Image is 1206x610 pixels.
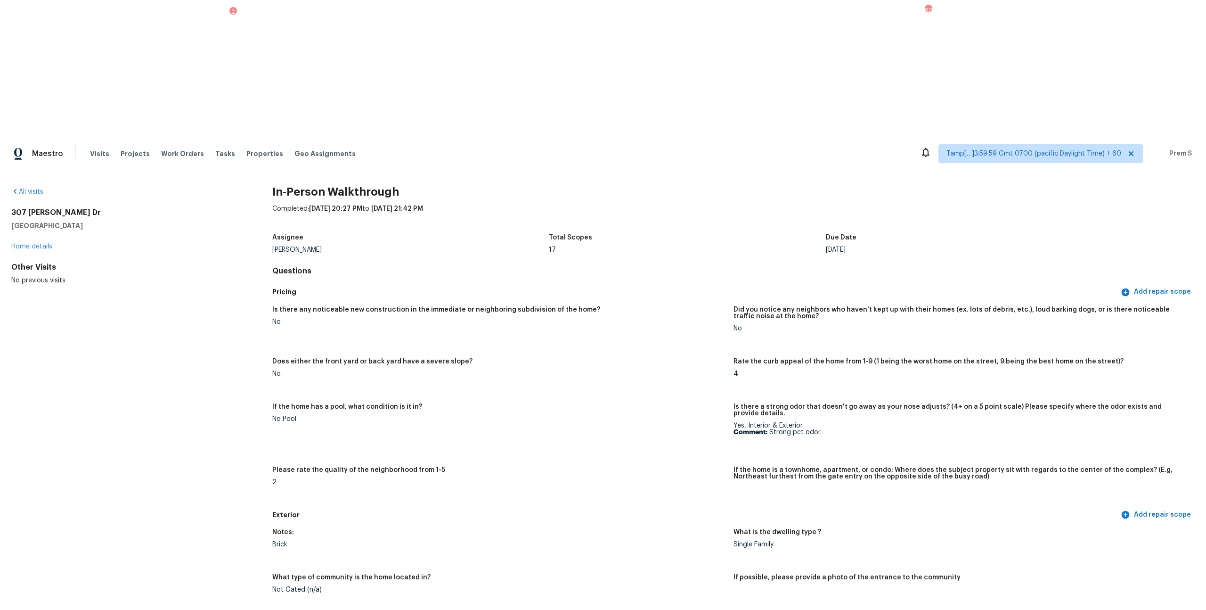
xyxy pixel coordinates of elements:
h5: If the home has a pool, what condition is it in? [272,404,422,410]
span: Projects [121,149,150,158]
div: Not Gated (n/a) [272,586,726,593]
h5: Is there any noticeable new construction in the immediate or neighboring subdivision of the home? [272,306,600,313]
h5: Rate the curb appeal of the home from 1-9 (1 being the worst home on the street, 9 being the best... [733,358,1124,365]
span: [DATE] 21:42 PM [371,206,423,212]
span: Add repair scope [1123,286,1191,298]
h5: What type of community is the home located in? [272,574,431,581]
div: No Pool [272,416,726,422]
div: No [272,319,726,325]
span: Visits [90,149,109,158]
div: Completed: to [272,204,1195,229]
h5: Is there a strong odor that doesn't go away as your nose adjusts? (4+ on a 5 point scale) Please ... [733,404,1187,417]
span: Work Orders [161,149,204,158]
span: Geo Assignments [294,149,356,158]
h5: Exterior [272,510,1119,520]
div: Yes, Interior & Exterior [733,422,1187,436]
div: No [272,371,726,377]
div: 17 [549,247,826,253]
div: Brick [272,541,726,548]
h2: In-Person Walkthrough [272,187,1195,197]
a: Home details [11,243,52,250]
h5: Pricing [272,287,1119,297]
h5: Total Scopes [549,234,592,241]
span: Maestro [32,149,63,158]
h5: Did you notice any neighbors who haven't kept up with their homes (ex. lots of debris, etc.), lou... [733,306,1187,320]
span: No previous visits [11,277,65,284]
span: Tamp[…]3:59:59 Gmt 0700 (pacific Daylight Time) + 60 [946,149,1121,158]
span: Prem S [1165,149,1192,158]
span: Properties [246,149,283,158]
h5: Does either the front yard or back yard have a severe slope? [272,358,473,365]
h5: Assignee [272,234,303,241]
h4: Questions [272,266,1195,276]
span: Add repair scope [1123,509,1191,521]
button: Add repair scope [1119,506,1195,524]
a: All visits [11,189,43,195]
h5: If the home is a townhome, apartment, or condo: Where does the subject property sit with regards ... [733,467,1187,480]
h5: [GEOGRAPHIC_DATA] [11,221,242,231]
div: 4 [733,371,1187,377]
button: Add repair scope [1119,283,1195,301]
b: Comment: [733,429,767,436]
div: No [733,325,1187,332]
p: Strong pet odor. [733,429,1187,436]
h2: 307 [PERSON_NAME] Dr [11,208,242,217]
h5: Due Date [826,234,856,241]
h5: What is the dwelling type ? [733,529,821,536]
div: 2 [272,479,726,486]
div: [DATE] [826,247,1103,253]
div: [PERSON_NAME] [272,247,549,253]
span: Tasks [215,150,235,157]
h5: If possible, please provide a photo of the entrance to the community [733,574,961,581]
div: Single Family [733,541,1187,548]
h5: Please rate the quality of the neighborhood from 1-5 [272,467,445,473]
div: Other Visits [11,263,242,272]
span: [DATE] 20:27 PM [309,206,362,212]
h5: Notes: [272,529,294,536]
